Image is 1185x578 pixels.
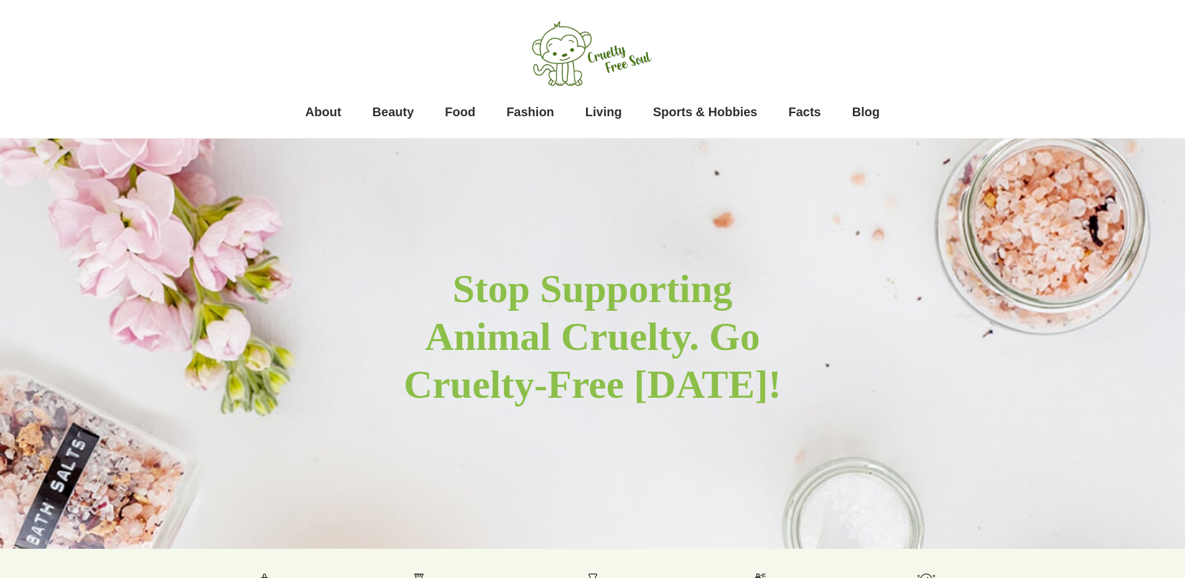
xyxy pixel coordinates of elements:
a: Beauty [373,99,414,124]
a: Facts [789,99,821,124]
a: About [305,99,342,124]
a: Fashion [506,99,554,124]
a: Food [445,99,475,124]
strong: Stop Supporting Animal Cruelty. Go Cruelty-Free [DATE]! [404,267,781,406]
a: Sports & Hobbies [653,99,758,124]
a: Blog [852,99,880,124]
a: Living [585,99,622,124]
